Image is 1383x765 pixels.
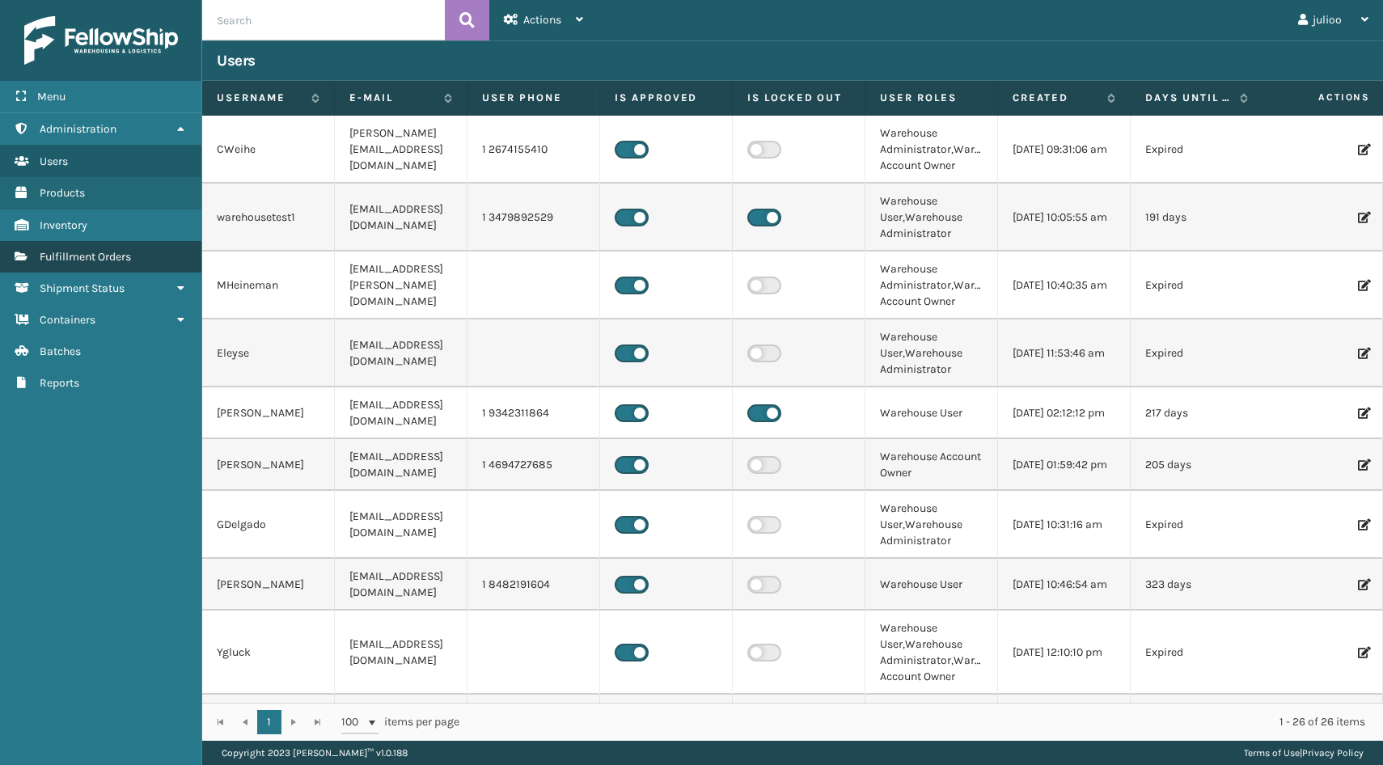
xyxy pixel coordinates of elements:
[998,387,1131,439] td: [DATE] 02:12:12 pm
[1267,84,1380,111] span: Actions
[335,439,467,491] td: [EMAIL_ADDRESS][DOMAIN_NAME]
[1358,519,1368,530] i: Edit
[40,313,95,327] span: Containers
[335,116,467,184] td: [PERSON_NAME][EMAIL_ADDRESS][DOMAIN_NAME]
[865,439,998,491] td: Warehouse Account Owner
[482,714,1365,730] div: 1 - 26 of 26 items
[202,439,335,491] td: [PERSON_NAME]
[1131,116,1263,184] td: Expired
[202,611,335,695] td: Ygluck
[880,91,983,105] label: User Roles
[1358,348,1368,359] i: Edit
[467,116,600,184] td: 1 2674155410
[1358,408,1368,419] i: Edit
[865,184,998,251] td: Warehouse User,Warehouse Administrator
[202,116,335,184] td: CWeihe
[998,439,1131,491] td: [DATE] 01:59:42 pm
[202,319,335,387] td: Eleyse
[998,611,1131,695] td: [DATE] 12:10:10 pm
[482,91,585,105] label: User phone
[998,319,1131,387] td: [DATE] 11:53:46 am
[349,91,436,105] label: E-mail
[523,13,561,27] span: Actions
[1358,459,1368,471] i: Edit
[865,611,998,695] td: Warehouse User,Warehouse Administrator,Warehouse Account Owner
[40,186,85,200] span: Products
[865,116,998,184] td: Warehouse Administrator,Warehouse Account Owner
[1131,611,1263,695] td: Expired
[1131,439,1263,491] td: 205 days
[467,387,600,439] td: 1 9342311864
[865,491,998,559] td: Warehouse User,Warehouse Administrator
[1145,91,1232,105] label: Days until password expires
[257,710,281,734] a: 1
[24,16,178,65] img: logo
[202,559,335,611] td: [PERSON_NAME]
[1358,579,1368,590] i: Edit
[1244,741,1364,765] div: |
[1013,91,1099,105] label: Created
[467,559,600,611] td: 1 8482191604
[998,184,1131,251] td: [DATE] 10:05:55 am
[335,695,467,746] td: [EMAIL_ADDRESS][DOMAIN_NAME]
[1358,144,1368,155] i: Edit
[40,376,79,390] span: Reports
[1131,491,1263,559] td: Expired
[1131,184,1263,251] td: 191 days
[217,51,256,70] h3: Users
[1358,647,1368,658] i: Edit
[202,251,335,319] td: MHeineman
[217,91,303,105] label: Username
[1131,387,1263,439] td: 217 days
[1358,280,1368,291] i: Edit
[1358,212,1368,223] i: Edit
[335,491,467,559] td: [EMAIL_ADDRESS][DOMAIN_NAME]
[222,741,408,765] p: Copyright 2023 [PERSON_NAME]™ v 1.0.188
[341,714,366,730] span: 100
[335,559,467,611] td: [EMAIL_ADDRESS][DOMAIN_NAME]
[865,387,998,439] td: Warehouse User
[1131,319,1263,387] td: Expired
[1244,747,1300,759] a: Terms of Use
[865,559,998,611] td: Warehouse User
[998,491,1131,559] td: [DATE] 10:31:16 am
[40,122,116,136] span: Administration
[40,250,131,264] span: Fulfillment Orders
[865,251,998,319] td: Warehouse Administrator,Warehouse Account Owner
[40,281,125,295] span: Shipment Status
[341,710,459,734] span: items per page
[998,559,1131,611] td: [DATE] 10:46:54 am
[40,344,81,358] span: Batches
[335,251,467,319] td: [EMAIL_ADDRESS][PERSON_NAME][DOMAIN_NAME]
[1302,747,1364,759] a: Privacy Policy
[1131,251,1263,319] td: Expired
[335,184,467,251] td: [EMAIL_ADDRESS][DOMAIN_NAME]
[202,387,335,439] td: [PERSON_NAME]
[335,611,467,695] td: [EMAIL_ADDRESS][DOMAIN_NAME]
[335,387,467,439] td: [EMAIL_ADDRESS][DOMAIN_NAME]
[615,91,717,105] label: Is Approved
[335,319,467,387] td: [EMAIL_ADDRESS][DOMAIN_NAME]
[467,695,600,746] td: 1 7187533132
[747,91,850,105] label: Is Locked Out
[467,184,600,251] td: 1 3479892529
[37,90,66,104] span: Menu
[998,695,1131,746] td: [DATE] 01:44:37 pm
[202,184,335,251] td: warehousetest1
[202,695,335,746] td: JackE
[1131,695,1263,746] td: 136 days
[998,116,1131,184] td: [DATE] 09:31:06 am
[865,695,998,746] td: Warehouse Account Owner
[40,154,68,168] span: Users
[40,218,87,232] span: Inventory
[998,251,1131,319] td: [DATE] 10:40:35 am
[467,439,600,491] td: 1 4694727685
[1131,559,1263,611] td: 323 days
[865,319,998,387] td: Warehouse User,Warehouse Administrator
[202,491,335,559] td: GDelgado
